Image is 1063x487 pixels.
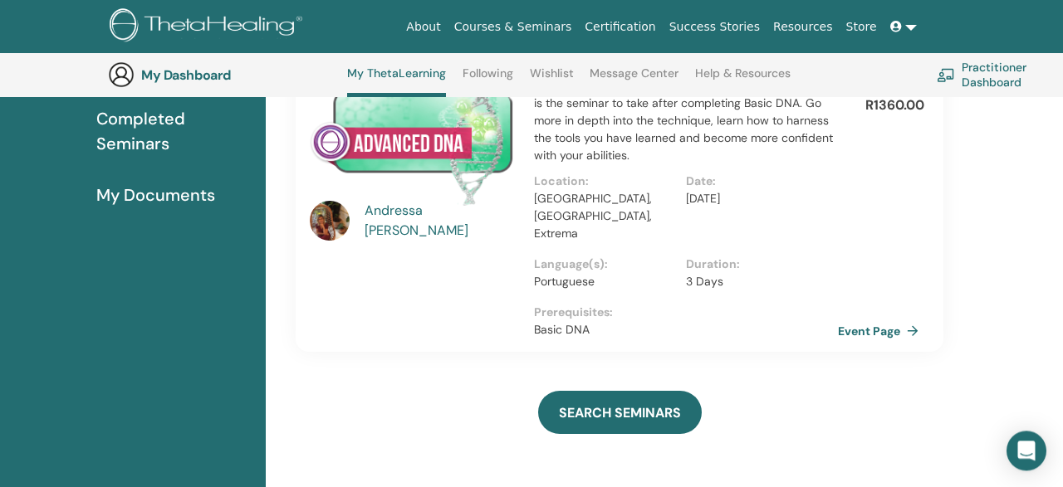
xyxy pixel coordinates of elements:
img: Advanced DNA [310,66,514,206]
a: Message Center [590,66,678,93]
p: R1360.00 [865,95,924,115]
a: Success Stories [663,12,767,42]
div: Open Intercom Messenger [1007,431,1046,470]
a: Help & Resources [695,66,791,93]
p: Language(s) : [534,256,676,273]
img: chalkboard-teacher.svg [937,68,955,81]
p: is the seminar to take after completing Basic DNA. Go more in depth into the technique, learn how... [534,95,838,164]
a: My ThetaLearning [347,66,446,97]
img: default.png [310,201,350,241]
a: SEARCH SEMINARS [538,391,702,434]
h3: My Dashboard [141,67,307,83]
span: Completed Seminars [96,106,252,156]
p: Prerequisites : [534,304,838,321]
span: My Documents [96,183,215,207]
p: Location : [534,173,676,190]
p: 3 Days [686,273,828,290]
a: Following [463,66,513,93]
p: Duration : [686,256,828,273]
p: [GEOGRAPHIC_DATA], [GEOGRAPHIC_DATA], Extrema [534,190,676,242]
p: Basic DNA [534,321,838,338]
a: Andressa [PERSON_NAME] [365,201,518,241]
img: logo.png [110,8,308,46]
a: Wishlist [530,66,574,93]
a: Store [840,12,884,42]
p: Portuguese [534,273,676,290]
img: generic-user-icon.jpg [108,61,135,88]
p: Date : [686,173,828,190]
a: Certification [578,12,662,42]
a: About [399,12,447,42]
p: [DATE] [686,190,828,207]
a: Event Page [838,319,925,343]
span: SEARCH SEMINARS [559,404,681,421]
a: Courses & Seminars [448,12,579,42]
a: Resources [767,12,840,42]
